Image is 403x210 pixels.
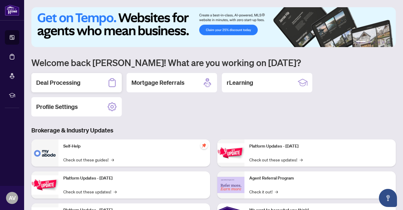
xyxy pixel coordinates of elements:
span: → [111,156,114,163]
button: 6 [387,41,390,43]
img: logo [5,5,19,16]
button: 4 [378,41,380,43]
span: AV [9,194,16,202]
p: Self-Help [63,143,205,150]
p: Platform Updates - [DATE] [249,143,391,150]
a: Check out these guides!→ [63,156,114,163]
img: Platform Updates - June 23, 2025 [217,143,244,162]
h1: Welcome back [PERSON_NAME]! What are you working on [DATE]? [31,57,396,68]
h2: rLearning [227,78,253,87]
h2: Profile Settings [36,103,78,111]
img: Self-Help [31,139,58,167]
span: → [275,188,278,195]
img: Agent Referral Program [217,177,244,193]
img: Slide 0 [31,7,396,47]
span: pushpin [200,142,208,149]
button: 5 [383,41,385,43]
p: Platform Updates - [DATE] [63,175,205,182]
span: → [114,188,117,195]
p: Agent Referral Program [249,175,391,182]
span: → [300,156,303,163]
button: Open asap [379,189,397,207]
h2: Mortgage Referrals [131,78,184,87]
img: Platform Updates - September 16, 2025 [31,175,58,194]
h3: Brokerage & Industry Updates [31,126,396,135]
button: 2 [368,41,370,43]
a: Check out these updates!→ [63,188,117,195]
a: Check it out!→ [249,188,278,195]
h2: Deal Processing [36,78,80,87]
button: 1 [356,41,366,43]
a: Check out these updates!→ [249,156,303,163]
button: 3 [373,41,375,43]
